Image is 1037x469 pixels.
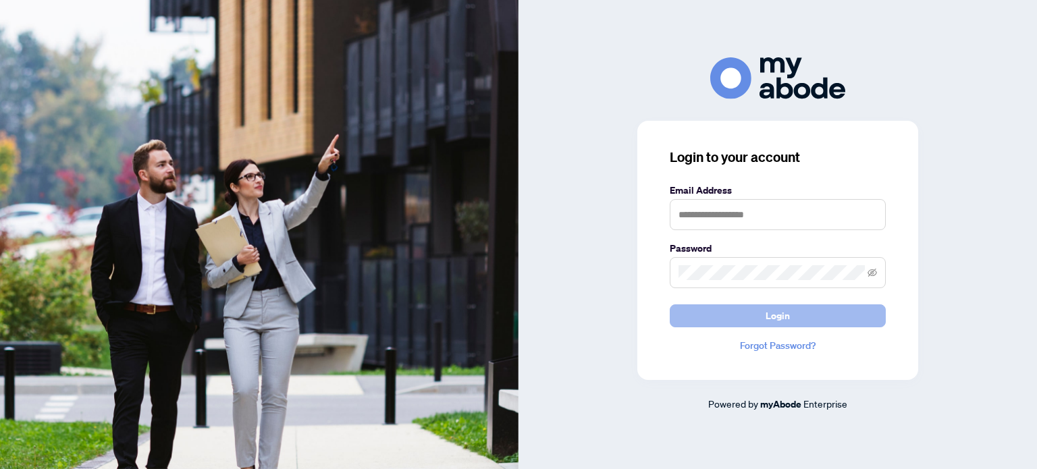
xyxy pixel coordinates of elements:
[670,148,886,167] h3: Login to your account
[710,57,845,99] img: ma-logo
[803,397,847,410] span: Enterprise
[670,304,886,327] button: Login
[760,397,801,412] a: myAbode
[708,397,758,410] span: Powered by
[670,241,886,256] label: Password
[670,183,886,198] label: Email Address
[670,338,886,353] a: Forgot Password?
[766,305,790,327] span: Login
[868,268,877,277] span: eye-invisible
